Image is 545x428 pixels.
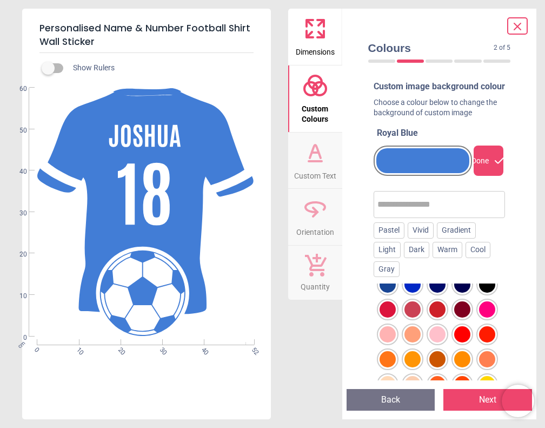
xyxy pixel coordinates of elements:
[6,250,27,259] span: 20
[301,276,330,293] span: Quantity
[494,43,510,52] span: 2 of 5
[288,246,342,300] button: Quantity
[48,62,271,75] div: Show Rulers
[404,276,421,293] div: dark blue
[380,301,396,318] div: Crimson Red
[374,81,505,91] span: Custom image background colour
[39,17,254,53] h5: Personalised Name & Number Football Shirt Wall Sticker
[429,376,446,392] div: Neon Orange
[479,376,495,392] div: Golden Yellow
[6,126,27,135] span: 50
[6,167,27,176] span: 40
[374,261,400,278] div: Gray
[374,97,506,123] div: Choose a colour below to change the background of custom image
[408,222,434,239] div: Vivid
[466,242,490,258] div: Cool
[377,127,506,139] div: Royal Blue
[249,346,256,353] span: 52
[404,376,421,392] div: Apricot
[296,42,335,58] span: Dimensions
[429,276,446,293] div: midnight blue
[6,84,27,94] span: 60
[6,333,27,343] span: 0
[288,189,342,245] button: Orientation
[454,301,470,318] div: Burgundy
[454,376,470,392] div: Sunset Orange
[347,389,435,411] button: Back
[404,326,421,343] div: Salmon
[294,166,336,182] span: Custom Text
[116,346,123,353] span: 20
[502,385,534,417] iframe: Brevo live chat
[429,301,446,318] div: Fire Engine Red
[380,376,396,392] div: Peach
[443,389,532,411] button: Next
[374,242,401,258] div: Light
[380,276,396,293] div: navy blue
[404,242,429,258] div: Dark
[288,133,342,189] button: Custom Text
[479,301,495,318] div: Rose
[199,346,206,353] span: 40
[380,326,396,343] div: Pinkish Red
[437,222,476,239] div: Gradient
[288,65,342,132] button: Custom Colours
[454,326,470,343] div: Vivid Red
[474,146,503,176] div: Done
[454,351,470,367] div: Dark Orange
[32,346,39,353] span: 0
[288,9,342,65] button: Dimensions
[433,242,462,258] div: Warm
[429,326,446,343] div: Blush Red
[454,276,470,293] div: navy
[157,346,164,353] span: 30
[17,339,26,349] span: cm
[380,351,396,367] div: Pumpkin
[429,351,446,367] div: Burnt Orange
[374,222,404,239] div: Pastel
[404,351,421,367] div: Tangerine
[479,351,495,367] div: Coral
[368,40,494,56] span: Colours
[74,346,81,353] span: 10
[296,222,334,238] span: Orientation
[479,326,495,343] div: Cherry Red
[6,209,27,218] span: 30
[479,276,495,293] div: black
[289,98,341,125] span: Custom Colours
[6,292,27,301] span: 10
[404,301,421,318] div: Brick Red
